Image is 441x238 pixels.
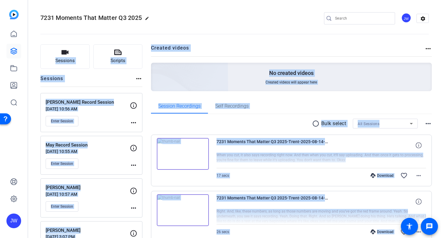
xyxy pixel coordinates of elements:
[130,204,137,212] mat-icon: more_horiz
[46,99,130,106] p: [PERSON_NAME] Record Session
[145,16,152,24] mat-icon: edit
[6,214,21,228] div: JW
[217,138,330,153] span: 7231 Moments That Matter Q3 2025-Trent-2025-08-14-15-23-35-555-0
[358,122,379,126] span: All Sessions
[130,162,137,169] mat-icon: more_horiz
[321,120,346,127] p: Bulk select
[217,194,330,209] span: 7231 Moments That Matter Q3 2025-Trent-2025-08-14-15-19-38-639-0
[215,104,249,109] span: Self Recordings
[46,142,130,149] p: May Record Session
[40,44,90,69] button: Sessions
[217,230,229,234] span: 26 secs
[415,228,422,236] mat-icon: more_horiz
[130,119,137,126] mat-icon: more_horiz
[415,172,422,179] mat-icon: more_horiz
[40,75,63,87] h2: Sessions
[400,228,408,236] mat-icon: favorite_border
[266,80,317,85] span: Created videos will appear here
[93,44,143,69] button: Scripts
[55,57,75,64] span: Sessions
[367,229,397,234] div: Download
[40,14,142,21] span: 7231 Moments That Matter Q3 2025
[335,15,390,22] input: Search
[367,173,397,178] div: Download
[401,13,411,23] div: JW
[9,10,19,19] img: blue-gradient.svg
[217,173,229,178] span: 17 secs
[46,106,130,111] p: [DATE] 10:56 AM
[51,204,73,209] span: Enter Session
[51,119,73,124] span: Enter Session
[157,138,209,170] img: thumb-nail
[400,172,408,179] mat-icon: favorite_border
[151,44,425,56] h2: Created videos
[46,201,78,212] button: Enter Session
[46,149,130,154] p: [DATE] 10:55 AM
[417,14,429,23] mat-icon: settings
[46,116,78,126] button: Enter Session
[424,120,432,127] mat-icon: more_horiz
[401,13,412,24] ngx-avatar: Jon Williams
[406,223,413,230] mat-icon: accessibility
[46,227,130,234] p: [PERSON_NAME]
[46,158,78,169] button: Enter Session
[312,120,321,127] mat-icon: radio_button_unchecked
[426,223,433,230] mat-icon: message
[46,184,130,191] p: [PERSON_NAME]
[424,45,432,52] mat-icon: more_horiz
[46,192,130,197] p: [DATE] 10:57 AM
[269,69,314,77] p: No created videos
[51,161,73,166] span: Enter Session
[157,194,209,226] img: thumb-nail
[135,75,142,82] mat-icon: more_horiz
[158,104,201,109] span: Session Recordings
[82,2,228,135] img: Creted videos background
[111,57,125,64] span: Scripts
